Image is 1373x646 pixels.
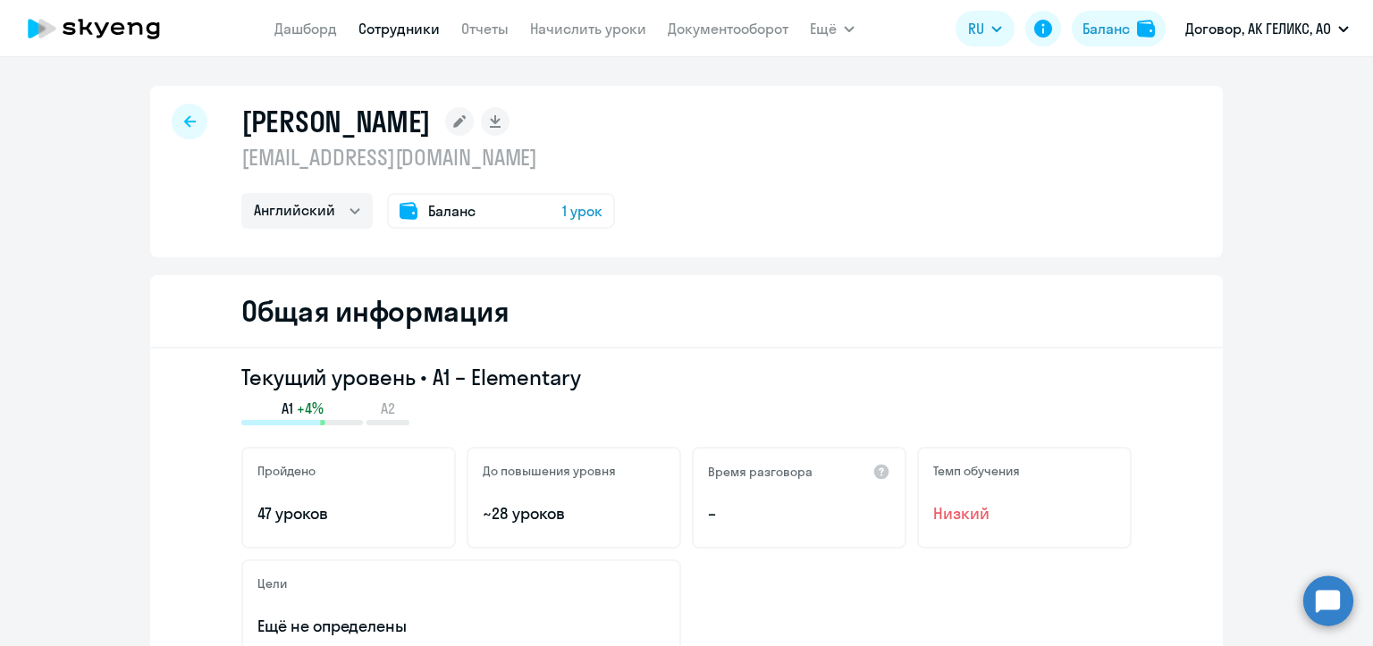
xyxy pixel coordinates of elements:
h5: Время разговора [708,464,813,480]
span: +4% [297,399,324,418]
span: Баланс [428,200,476,222]
img: balance [1137,20,1155,38]
p: 47 уроков [257,502,440,525]
button: Ещё [810,11,855,46]
span: 1 урок [562,200,602,222]
a: Дашборд [274,20,337,38]
h2: Общая информация [241,293,509,329]
div: Баланс [1082,18,1130,39]
span: Ещё [810,18,837,39]
button: RU [956,11,1015,46]
h1: [PERSON_NAME] [241,104,431,139]
h5: Темп обучения [933,463,1020,479]
h5: Пройдено [257,463,316,479]
p: – [708,502,890,525]
p: Договор, АК ГЕЛИКС, АО [1185,18,1331,39]
h3: Текущий уровень • A1 – Elementary [241,363,1132,391]
span: A1 [282,399,293,418]
span: RU [968,18,984,39]
a: Отчеты [461,20,509,38]
span: A2 [381,399,395,418]
p: ~28 уроков [483,502,665,525]
p: [EMAIL_ADDRESS][DOMAIN_NAME] [241,143,615,172]
button: Балансbalance [1072,11,1166,46]
button: Договор, АК ГЕЛИКС, АО [1176,7,1358,50]
h5: До повышения уровня [483,463,616,479]
a: Начислить уроки [530,20,646,38]
a: Сотрудники [358,20,440,38]
span: Низкий [933,502,1116,525]
a: Документооборот [668,20,788,38]
p: Ещё не определены [257,615,665,638]
h5: Цели [257,575,287,591]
